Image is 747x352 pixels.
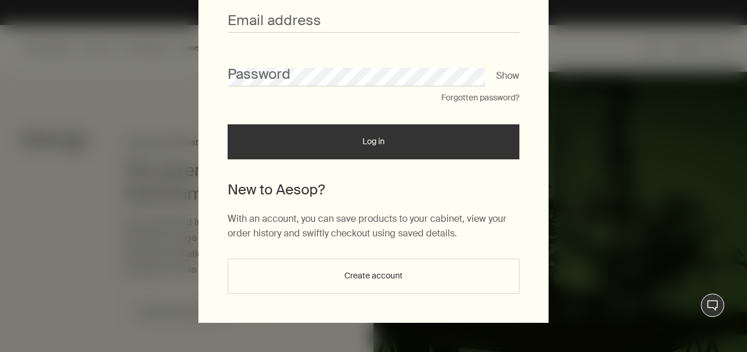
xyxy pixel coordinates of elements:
button: Log in [228,124,519,159]
button: Forgotten password? [441,92,519,104]
button: Live Assistance [701,294,724,317]
p: With an account, you can save products to your cabinet, view your order history and swiftly check... [228,211,519,241]
h2: New to Aesop? [228,180,519,200]
button: Create account [228,259,519,294]
button: Show [496,68,519,83]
